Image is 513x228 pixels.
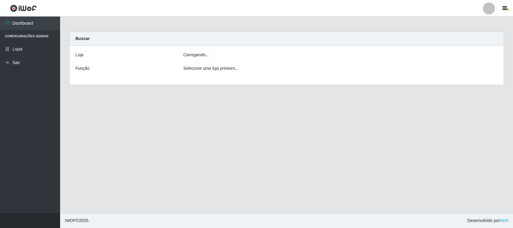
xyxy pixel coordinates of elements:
i: Selecione uma loja primeiro... [183,66,239,71]
span: Desenvolvido por [467,217,508,224]
i: Carregando... [183,52,209,57]
span: © 2025 . [65,217,90,224]
strong: Buscar [75,36,90,41]
img: CoreUI Logo [10,5,37,12]
a: iWof [500,218,508,223]
label: Loja [75,52,83,58]
label: Função [75,65,90,72]
span: IWOF [65,218,76,223]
